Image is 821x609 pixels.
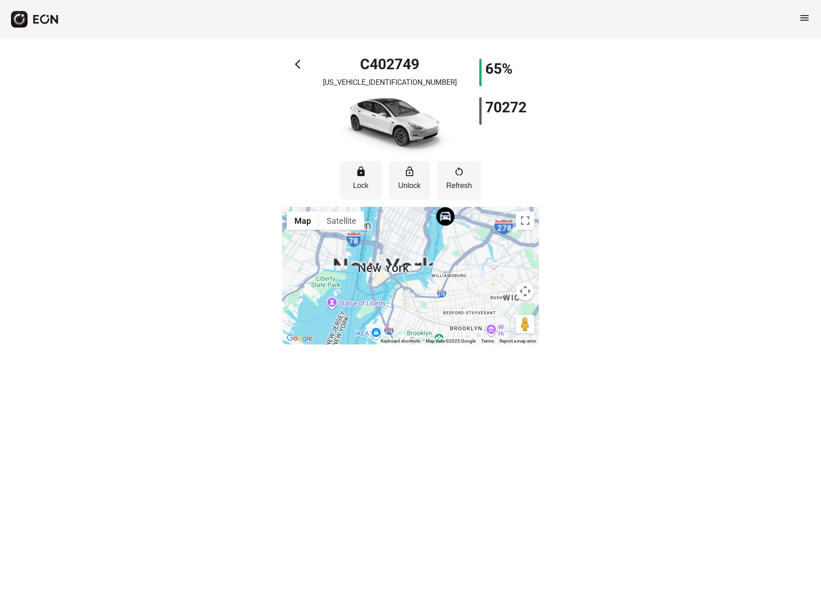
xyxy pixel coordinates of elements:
img: Google [284,332,315,344]
span: menu [799,12,810,23]
p: Unlock [394,180,426,191]
h1: 70272 [485,102,527,113]
p: [US_VEHICLE_IDENTIFICATION_NUMBER] [323,77,457,88]
button: Drag Pegman onto the map to open Street View [516,315,534,333]
button: Show satellite imagery [319,211,364,230]
button: Map camera controls [516,282,534,300]
p: Lock [345,180,377,191]
span: Map data ©2025 Google [426,338,476,343]
button: Lock [340,161,382,199]
h1: 65% [485,63,513,74]
span: lock_open [404,166,415,177]
span: lock [355,166,366,177]
a: Terms (opens in new tab) [481,338,494,343]
img: car [326,92,454,156]
button: Keyboard shortcuts [381,338,420,344]
button: Unlock [389,161,430,199]
button: Toggle fullscreen view [516,211,534,230]
button: Refresh [438,161,481,199]
button: Show street map [287,211,319,230]
a: Open this area in Google Maps (opens a new window) [284,332,315,344]
span: restart_alt [454,166,465,177]
a: Report a map error [499,338,536,343]
h1: C402749 [360,59,419,70]
span: arrow_back_ios [295,59,306,70]
p: Refresh [442,180,477,191]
